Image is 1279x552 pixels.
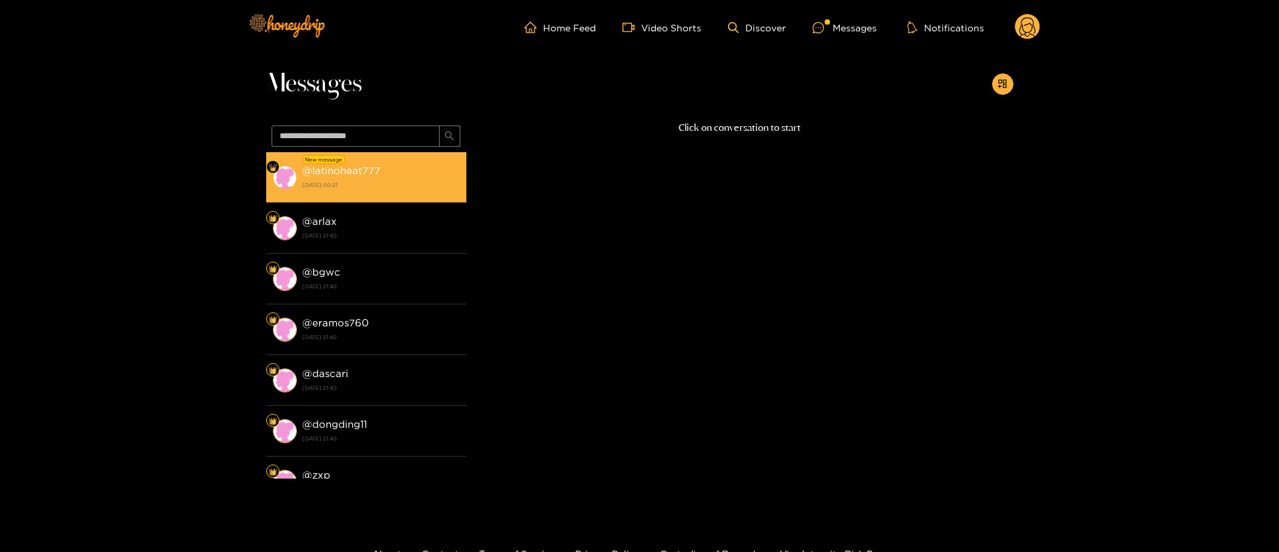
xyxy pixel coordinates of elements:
[302,382,460,394] strong: [DATE] 21:40
[728,22,786,33] a: Discover
[302,230,460,242] strong: [DATE] 21:40
[269,164,277,172] img: Fan Level
[444,131,454,142] span: search
[273,216,297,240] img: conversation
[269,468,277,476] img: Fan Level
[269,366,277,374] img: Fan Level
[524,21,596,33] a: Home Feed
[273,166,297,190] img: conversation
[997,79,1007,90] span: appstore-add
[302,433,460,445] strong: [DATE] 21:40
[903,21,988,34] button: Notifications
[302,280,460,292] strong: [DATE] 21:40
[273,318,297,342] img: conversation
[813,20,877,35] div: Messages
[302,469,330,481] strong: @ zxp
[269,214,277,222] img: Fan Level
[466,120,1013,135] p: Click on conversation to start
[622,21,701,33] a: Video Shorts
[992,73,1013,95] button: appstore-add
[439,125,460,147] button: search
[302,331,460,343] strong: [DATE] 21:40
[302,419,367,430] strong: @ dongding11
[269,316,277,324] img: Fan Level
[266,68,362,100] span: Messages
[302,368,348,379] strong: @ dascari
[273,267,297,291] img: conversation
[302,165,380,176] strong: @ latinoheat777
[269,265,277,273] img: Fan Level
[302,216,337,227] strong: @ arlax
[273,368,297,392] img: conversation
[302,317,369,328] strong: @ eramos760
[269,417,277,425] img: Fan Level
[524,21,543,33] span: home
[302,179,460,191] strong: [DATE] 00:21
[622,21,641,33] span: video-camera
[273,470,297,494] img: conversation
[273,419,297,443] img: conversation
[302,266,340,278] strong: @ bgwc
[303,155,345,164] div: New message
